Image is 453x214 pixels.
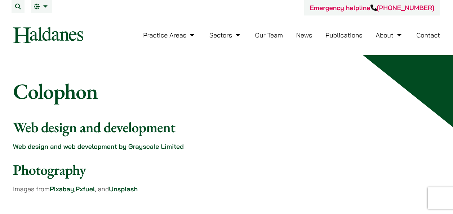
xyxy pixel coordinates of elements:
h1: Colophon [13,78,440,104]
a: Contact [416,31,440,39]
a: Emergency helpline[PHONE_NUMBER] [310,4,434,12]
a: About [376,31,403,39]
p: Images from , , and [13,184,333,194]
a: Sectors [209,31,242,39]
a: Practice Areas [143,31,196,39]
h2: Web design and development [13,119,333,136]
a: EN [34,4,49,9]
a: News [296,31,312,39]
a: Web design and web development by Grayscale Limited [13,142,184,151]
img: Logo of Haldanes [13,27,83,43]
a: Unsplash [109,185,138,193]
a: Publications [325,31,363,39]
h2: Photography [13,161,333,178]
a: Our Team [255,31,283,39]
a: Pxfuel [75,185,95,193]
a: Pixabay [50,185,74,193]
